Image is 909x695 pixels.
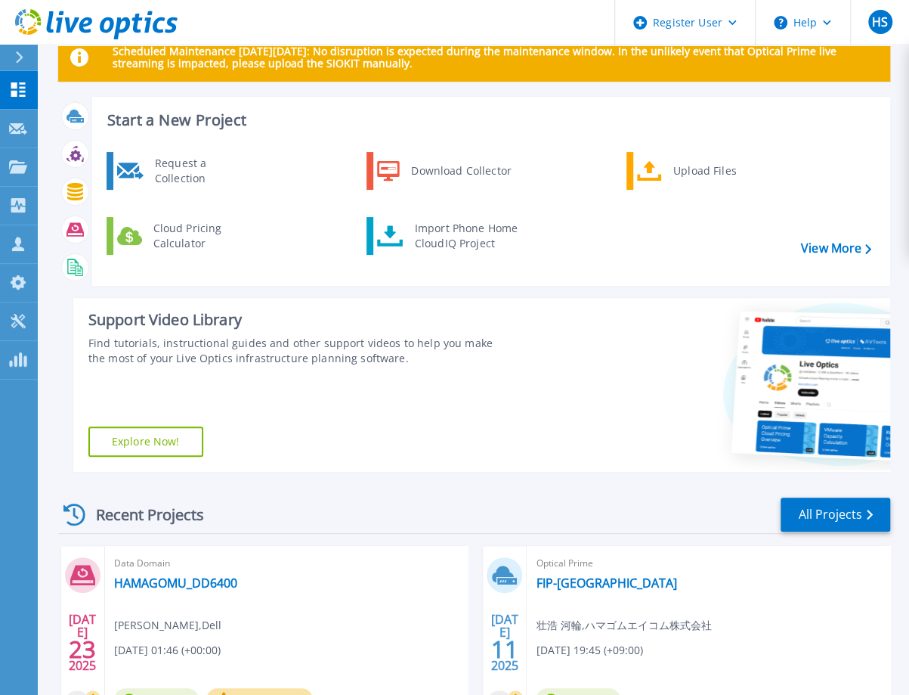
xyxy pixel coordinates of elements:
a: HAMAGOMU_DD6400 [114,576,237,591]
span: 23 [69,643,96,656]
span: 11 [491,643,518,656]
a: View More [801,241,871,256]
a: Explore Now! [88,427,203,457]
span: HS [872,16,888,28]
a: All Projects [781,498,890,532]
a: Request a Collection [107,152,261,190]
span: Data Domain [114,555,459,572]
a: FIP-[GEOGRAPHIC_DATA] [536,576,676,591]
a: Download Collector [366,152,521,190]
span: Optical Prime [536,555,881,572]
p: Scheduled Maintenance [DATE][DATE]: No disruption is expected during the maintenance window. In t... [113,45,878,70]
h3: Start a New Project [107,112,870,129]
a: Cloud Pricing Calculator [107,217,261,255]
div: [DATE] 2025 [490,615,519,670]
span: 壮浩 河輪 , ハマゴムエイコム株式会社 [536,617,711,634]
div: Upload Files [666,156,778,186]
div: [DATE] 2025 [68,615,97,670]
div: Support Video Library [88,310,512,330]
div: Download Collector [403,156,518,186]
span: [DATE] 19:45 (+09:00) [536,642,642,659]
a: Upload Files [626,152,781,190]
div: Find tutorials, instructional guides and other support videos to help you make the most of your L... [88,336,512,366]
div: Import Phone Home CloudIQ Project [407,221,525,251]
span: [PERSON_NAME] , Dell [114,617,221,634]
div: Request a Collection [147,156,258,186]
span: [DATE] 01:46 (+00:00) [114,642,221,659]
div: Cloud Pricing Calculator [146,221,258,251]
div: Recent Projects [58,496,224,533]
